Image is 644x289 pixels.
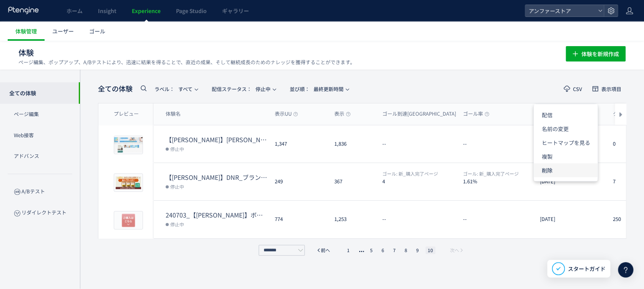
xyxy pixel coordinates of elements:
img: 988a08816872b6a624ec77bebc99262b1733713142407.jpeg [114,136,143,154]
span: 次へ [450,246,459,254]
span: ユーザー [52,27,74,35]
div: 1,347 [269,125,328,163]
span: 配信ステータス​： [212,85,252,93]
dt: 240703_【山本】ボーテフォーム一体型追従ボタン [166,211,269,219]
span: 表示 [334,110,350,118]
span: 最終更新時間 [290,83,344,95]
span: 新_購入完了ページ [382,170,438,177]
span: 新_購入完了ページ [463,170,519,177]
span: 表示UU [275,110,298,118]
span: 停止中 [170,145,184,153]
span: プレビュー [114,110,139,118]
img: e0087b406d6b841ed4db02173e48f28b1719970090447.png [116,213,141,228]
span: 停止中 [212,83,271,95]
button: ラベル：すべて [149,83,202,95]
span: 停止中 [170,220,184,228]
button: 配信ステータス​：停止中 [207,83,280,95]
span: ゴール到達[GEOGRAPHIC_DATA] [382,110,462,118]
li: 6 [379,246,387,254]
div: pagination [257,245,468,256]
span: Page Studio [176,7,207,15]
li: 削除 [534,163,598,177]
div: [DATE] [534,163,607,200]
button: 次へ [448,246,466,254]
span: ゴール率 [463,110,489,118]
dt: -- [382,140,457,148]
li: 5 [368,246,375,254]
dt: 【山本】DNR_ブランドサイトTOP(copy) [166,173,269,182]
button: 並び順：最終更新時間 [285,83,353,95]
li: 名前の変更 [534,122,598,136]
span: スタートガイド [568,265,606,273]
li: ヒートマップを見る [534,136,598,149]
span: 体験管理 [15,27,37,35]
h1: 体験 [18,47,549,58]
button: 前へ [314,246,332,254]
div: 774 [269,201,328,238]
span: アンファーストア [526,5,595,17]
dt: -- [382,216,457,223]
span: Experience [132,7,161,15]
span: ラベル： [154,85,174,93]
button: CSV [559,83,587,95]
dt: -- [463,140,534,148]
dt: -- [463,216,534,223]
li: 1 [345,246,352,254]
li: 配信 [534,108,598,122]
span: 並び順： [290,85,310,93]
span: ホーム [66,7,83,15]
li: 7 [391,246,398,254]
span: 表示項目 [601,86,621,91]
div: [DATE] [534,201,607,238]
span: すべて [154,83,193,95]
div: 367 [328,163,376,200]
li: 8 [402,246,410,254]
li: 複製 [534,149,598,163]
img: e0e967d05fc127c3f654c21cfa58e84d1738116691628.png [116,175,141,190]
dt: 4 [382,178,457,185]
span: 体験を新規作成 [581,46,619,61]
span: 前へ [321,246,330,254]
span: 全ての体験 [98,84,133,94]
div: 1,253 [328,201,376,238]
span: Insight [98,7,116,15]
div: 249 [269,163,328,200]
span: ギャラリー [222,7,249,15]
span: 停止中 [170,183,184,190]
span: ゴール [89,27,105,35]
dt: 1.61% [463,178,534,185]
div: 1,836 [328,125,376,163]
dt: 【氏家】森香澄さん動画埋め込み [166,135,269,144]
button: 体験を新規作成 [566,46,626,61]
span: CSV [573,86,582,91]
p: ページ編集、ポップアップ、A/Bテストにより、迅速に結果を得ることで、直近の成果、そして継続成長のためのナレッジを獲得することができます。 [18,59,355,66]
button: 表示項目 [587,83,626,95]
span: 体験名 [166,110,181,118]
li: 9 [414,246,422,254]
li: 10 [425,246,435,254]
